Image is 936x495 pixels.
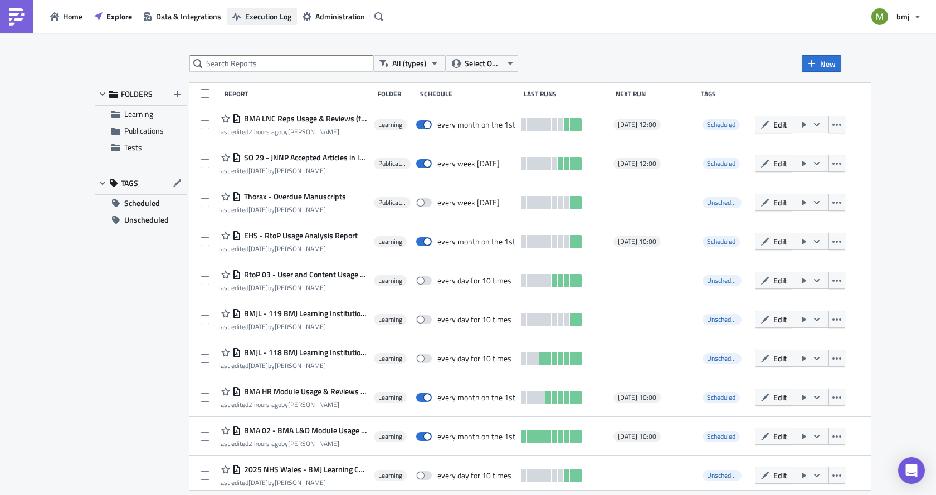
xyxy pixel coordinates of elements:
span: Unscheduled [707,197,743,208]
button: Edit [755,116,792,133]
span: Edit [773,469,787,481]
span: Learning [124,108,153,120]
button: Edit [755,389,792,406]
div: Tags [701,90,750,98]
img: PushMetrics [8,8,26,26]
span: Unscheduled [703,470,742,481]
span: RtoP 03 - User and Content Usage Dashboard [241,269,368,280]
div: last edited by [PERSON_NAME] [219,322,368,331]
span: [DATE] 12:00 [618,159,656,168]
div: last edited by [PERSON_NAME] [219,166,368,175]
div: last edited by [PERSON_NAME] [219,205,346,214]
span: Edit [773,158,787,169]
span: Unscheduled [703,314,742,325]
div: last edited by [PERSON_NAME] [219,361,368,370]
span: Edit [773,391,787,403]
span: Unscheduled [703,275,742,286]
span: Learning [378,276,402,285]
button: Administration [297,8,370,25]
span: Execution Log [245,11,291,22]
button: Home [45,8,88,25]
span: Unscheduled [707,275,743,286]
span: Scheduled [703,236,740,247]
span: BMA 02 - BMA L&D Module Usage & Reviews [241,425,368,435]
span: Learning [378,471,402,480]
span: Unscheduled [703,353,742,364]
div: every month on the 1st [437,432,515,442]
button: New [802,55,841,72]
input: Search Reports [189,55,373,72]
span: Scheduled [703,431,740,442]
span: Administration [315,11,365,22]
span: Scheduled [703,158,740,169]
div: Open Intercom Messenger [898,457,925,484]
time: 2025-09-15T12:46:04Z [248,243,268,254]
div: Schedule [420,90,518,98]
time: 2025-10-01T11:07:51Z [248,438,281,449]
button: Scheduled [95,195,187,212]
div: last edited by [PERSON_NAME] [219,439,368,448]
span: BMA HR Module Usage & Reviews (for publication) [241,386,368,396]
div: last edited by [PERSON_NAME] [219,244,358,253]
span: [DATE] 10:00 [618,237,656,246]
button: Edit [755,467,792,484]
span: Publications [378,159,407,168]
span: Edit [773,197,787,208]
span: Edit [773,430,787,442]
img: Avatar [870,7,889,26]
button: bmj [865,4,928,29]
span: Learning [378,120,402,129]
button: Data & Integrations [138,8,227,25]
span: [DATE] 10:00 [618,432,656,441]
button: Edit [755,428,792,445]
span: FOLDERS [121,89,153,99]
span: TAGS [121,178,138,188]
span: Tests [124,141,142,153]
div: Report [225,90,372,98]
div: every day for 10 times [437,315,511,325]
div: every day for 10 times [437,471,511,481]
span: Learning [378,432,402,441]
span: Unscheduled [707,470,743,481]
time: 2025-09-24T13:59:12Z [248,477,268,488]
span: SO 29 - JNNP Accepted Articles in last 7 days for Podcast Editor [241,153,368,163]
span: Unscheduled [707,314,743,325]
span: Select Owner [465,57,502,70]
span: bmj [896,11,909,22]
div: Folder [378,90,415,98]
span: Publications [124,125,164,136]
div: every month on the 1st [437,120,515,130]
span: Edit [773,352,787,364]
div: every week on Monday [437,198,500,208]
span: Learning [378,315,402,324]
span: EHS - RtoP Usage Analysis Report [241,231,358,241]
button: Explore [88,8,138,25]
div: every month on the 1st [437,237,515,247]
span: [DATE] 12:00 [618,120,656,129]
button: Edit [755,311,792,328]
span: Scheduled [707,431,735,442]
span: Edit [773,275,787,286]
div: last edited by [PERSON_NAME] [219,128,368,136]
span: Learning [378,354,402,363]
span: [DATE] 10:00 [618,393,656,402]
div: every month on the 1st [437,393,515,403]
span: Publications [378,198,407,207]
span: All (types) [392,57,426,70]
span: BMJL - 119 BMJ Learning Institutional Usage - User Details [241,308,368,318]
span: Learning [378,237,402,246]
time: 2025-09-22T07:52:05Z [248,282,268,293]
button: Edit [755,233,792,250]
span: Explore [106,11,132,22]
time: 2025-09-15T12:49:19Z [248,204,268,215]
span: Edit [773,119,787,130]
time: 2025-08-19T09:04:19Z [248,321,268,332]
span: BMJL - 118 BMJ Learning Institutional Usage [241,347,368,357]
div: every week on Friday [437,159,500,169]
span: 2025 NHS Wales - BMJ Learning Consortia Institutional Usage [241,464,368,474]
span: Edit [773,236,787,247]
